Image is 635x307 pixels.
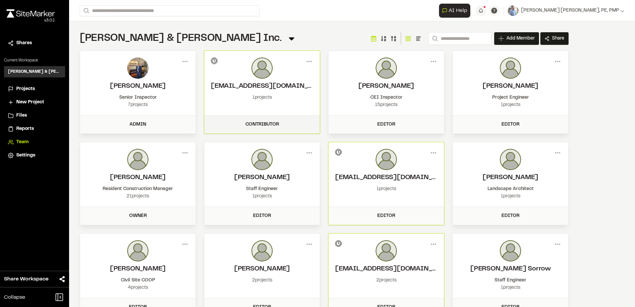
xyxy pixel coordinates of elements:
div: Landscape Architect [459,185,562,193]
span: Projects [16,85,35,93]
span: Shares [16,40,32,47]
img: photo [500,240,521,261]
h2: Erika Mueller [459,173,562,183]
h2: Joe Gillenwater [335,81,437,91]
button: [PERSON_NAME] [PERSON_NAME], PE, PMP [508,5,624,16]
div: Senior Inspector [87,94,189,101]
div: Editor [332,121,440,128]
span: Share [552,35,564,42]
h2: Mark Sawyer Sorrow [459,264,562,274]
img: User [508,5,518,16]
div: Staff Engineer [459,277,562,284]
button: Open AI Assistant [439,4,470,18]
button: Search [80,5,92,16]
div: 1 projects [459,101,562,109]
h2: Lance Stroble [87,173,189,183]
a: New Project [8,99,61,106]
span: Collapse [4,293,25,301]
a: Files [8,112,61,119]
div: 21 projects [87,193,189,200]
h2: methridge@davisfloyd.com [335,173,437,183]
div: Resident Construction Manager [87,185,189,193]
a: Reports [8,125,61,133]
span: Files [16,112,27,119]
div: CEI Inspector [335,94,437,101]
div: Admin [84,121,192,128]
img: photo [376,149,397,170]
div: Open AI Assistant [439,4,473,18]
span: Team [16,139,29,146]
div: 15 projects [335,101,437,109]
h2: Uriah Watkins [87,264,189,274]
h2: David W Hyatt [87,81,189,91]
div: Project Engineer [459,94,562,101]
div: Invitation Pending... [335,149,342,155]
div: Oh geez...please don't... [7,18,55,24]
img: photo [376,57,397,79]
div: 2 projects [211,277,313,284]
div: Editor [457,212,564,220]
span: Reports [16,125,34,133]
div: 1 projects [459,284,562,291]
img: photo [251,57,273,79]
div: Invitation Pending... [211,57,218,64]
img: photo [251,149,273,170]
div: Invitation Pending... [335,240,342,247]
div: Editor [208,212,316,220]
span: [PERSON_NAME] [PERSON_NAME], PE, PMP [521,7,619,14]
h2: Zack Hutcherson [211,173,313,183]
div: 2 projects [335,277,437,284]
h2: aklosterman@davisfloyd.com [335,264,437,274]
div: Staff Engineer [211,185,313,193]
img: photo [376,240,397,261]
div: Editor [457,121,564,128]
button: Search [428,32,440,45]
a: Team [8,139,61,146]
a: Settings [8,152,61,159]
div: 4 projects [87,284,189,291]
span: New Project [16,99,44,106]
span: Settings [16,152,35,159]
img: rebrand.png [7,9,55,18]
img: photo [251,240,273,261]
a: Projects [8,85,61,93]
div: Contributor [208,121,316,128]
span: Add Member [506,35,535,42]
h3: [PERSON_NAME] & [PERSON_NAME] Inc. [8,69,61,75]
div: Owner [84,212,192,220]
img: photo [127,57,148,79]
h2: John Norris [211,264,313,274]
p: Current Workspace [4,57,65,63]
div: 1 projects [335,185,437,193]
span: AI Help [449,7,467,15]
div: Civil Site COOP [87,277,189,284]
span: [PERSON_NAME] & [PERSON_NAME] Inc. [80,34,282,43]
div: 1 projects [211,94,313,101]
h2: Michael A. Putnam [459,81,562,91]
img: photo [127,149,148,170]
img: photo [127,240,148,261]
div: 1 projects [459,193,562,200]
div: 1 projects [211,193,313,200]
div: Editor [332,212,440,220]
img: photo [500,57,521,79]
h2: jstevers@davisfloyd.com [211,81,313,91]
div: 7 projects [87,101,189,109]
img: photo [500,149,521,170]
a: Shares [8,40,61,47]
span: Share Workspace [4,275,48,283]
